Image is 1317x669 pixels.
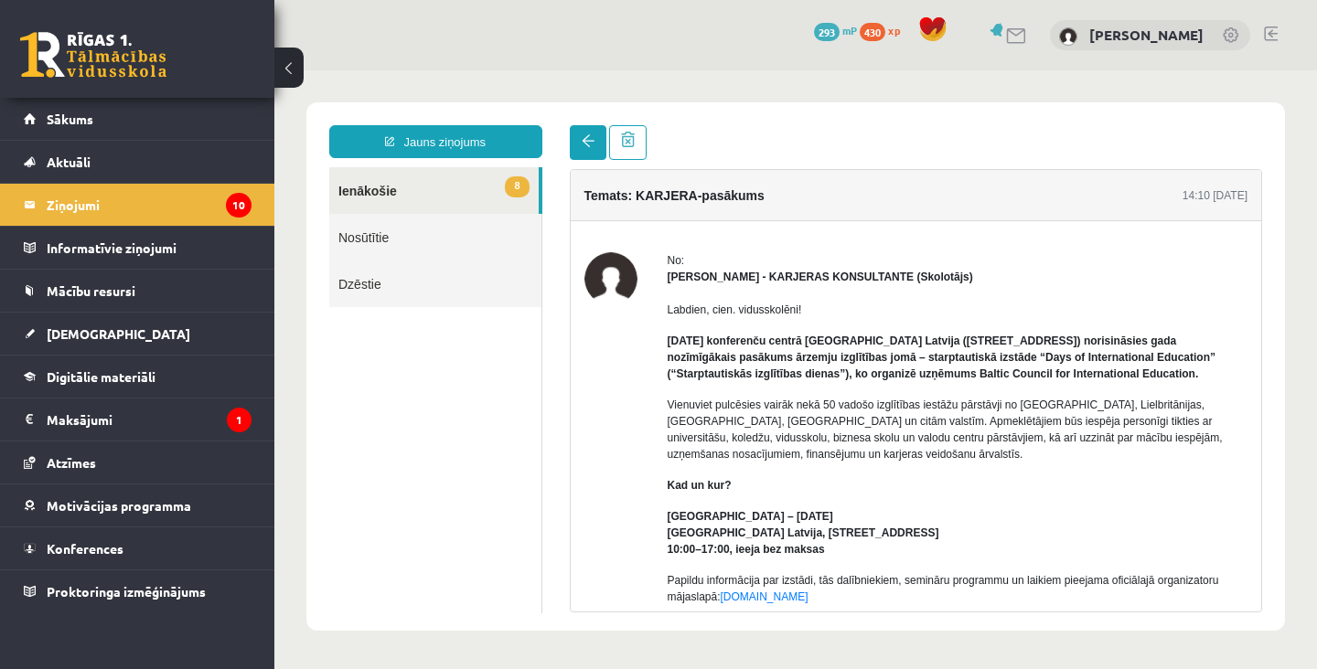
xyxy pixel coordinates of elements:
a: 293 mP [814,23,857,37]
a: Konferences [24,527,252,569]
p: Papildu informācija par izstādi, tās dalībniekiem, semināru programmu un laikiem pieejama oficiāl... [393,502,974,535]
a: Nosūtītie [55,143,267,190]
span: xp [888,23,900,37]
p: Labdien, cien. vidusskolēni! [393,231,974,248]
span: Atzīmes [47,454,96,471]
a: Sākums [24,98,252,140]
span: Proktoringa izmēģinājums [47,583,206,600]
a: Maksājumi1 [24,398,252,441]
span: Mācību resursi [47,282,135,299]
a: [DEMOGRAPHIC_DATA] [24,313,252,355]
span: Aktuāli [47,154,91,170]
a: 8Ienākošie [55,97,264,143]
span: 8 [230,106,254,127]
a: Digitālie materiāli [24,356,252,398]
span: 293 [814,23,840,41]
span: Digitālie materiāli [47,368,155,385]
legend: Ziņojumi [47,184,252,226]
a: [DOMAIN_NAME] [446,520,534,533]
p: Vienuviet pulcēsies vairāk nekā 50 vadošo izglītības iestāžu pārstāvji no [GEOGRAPHIC_DATA], Liel... [393,326,974,392]
span: Sākums [47,111,93,127]
i: 1 [227,408,252,432]
div: No: [393,182,974,198]
a: Informatīvie ziņojumi [24,227,252,269]
legend: Informatīvie ziņojumi [47,227,252,269]
div: 14:10 [DATE] [908,117,973,133]
span: Konferences [47,540,123,557]
strong: [PERSON_NAME] - KARJERAS KONSULTANTE (Skolotājs) [393,200,699,213]
a: Aktuāli [24,141,252,183]
strong: Kad un kur? [393,409,457,421]
strong: [GEOGRAPHIC_DATA] – [DATE] [GEOGRAPHIC_DATA] Latvija, [STREET_ADDRESS] 10:00–17:00, ieeja bez maksas [393,440,665,485]
strong: [DATE] konferenču centrā [GEOGRAPHIC_DATA] Latvija ([STREET_ADDRESS]) norisināsies gada nozīmīgāk... [393,264,942,310]
a: Atzīmes [24,441,252,483]
span: 430 [860,23,885,41]
img: Karīna Saveļjeva - KARJERAS KONSULTANTE [310,182,363,235]
a: Mācību resursi [24,270,252,312]
a: Rīgas 1. Tālmācības vidusskola [20,32,166,78]
a: [PERSON_NAME] [1089,26,1204,44]
i: 10 [226,193,252,218]
a: 430 xp [860,23,909,37]
a: Ziņojumi10 [24,184,252,226]
span: mP [842,23,857,37]
a: Jauns ziņojums [55,55,268,88]
a: Dzēstie [55,190,267,237]
a: Proktoringa izmēģinājums [24,570,252,612]
span: Motivācijas programma [47,497,191,514]
img: Nauris Mutulis [1059,27,1077,46]
span: [DEMOGRAPHIC_DATA] [47,325,190,342]
a: Motivācijas programma [24,484,252,526]
h4: Temats: KARJERA-pasākums [310,118,490,133]
legend: Maksājumi [47,398,252,441]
